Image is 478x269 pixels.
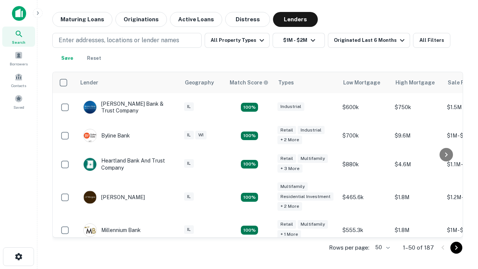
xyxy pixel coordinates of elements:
button: All Property Types [205,33,270,48]
div: Multifamily [298,220,328,229]
div: IL [184,131,194,139]
div: Byline Bank [83,129,130,142]
th: Capitalize uses an advanced AI algorithm to match your search with the best lender. The match sco... [225,72,274,93]
div: [PERSON_NAME] [83,191,145,204]
button: Lenders [273,12,318,27]
span: Search [12,39,25,45]
div: IL [184,102,194,111]
img: capitalize-icon.png [12,6,26,21]
div: + 2 more [277,202,302,211]
div: [PERSON_NAME] Bank & Trust Company [83,101,173,114]
span: Borrowers [10,61,28,67]
td: $700k [339,121,391,150]
button: Originations [115,12,167,27]
div: Capitalize uses an advanced AI algorithm to match your search with the best lender. The match sco... [230,78,269,87]
span: Contacts [11,83,26,89]
td: $1.8M [391,216,443,244]
a: Contacts [2,70,35,90]
button: Distress [225,12,270,27]
iframe: Chat Widget [441,209,478,245]
th: Types [274,72,339,93]
th: Lender [76,72,180,93]
button: All Filters [413,33,450,48]
div: Types [278,78,294,87]
button: Active Loans [170,12,222,27]
td: $4.6M [391,150,443,178]
div: Matching Properties: 16, hasApolloMatch: undefined [241,226,258,235]
a: Borrowers [2,48,35,68]
img: picture [84,101,96,114]
h6: Match Score [230,78,267,87]
img: picture [84,224,96,236]
div: Heartland Bank And Trust Company [83,157,173,171]
a: Search [2,27,35,47]
div: Multifamily [277,182,308,191]
img: picture [84,129,96,142]
div: Low Mortgage [343,78,380,87]
button: Go to next page [450,242,462,254]
div: Matching Properties: 18, hasApolloMatch: undefined [241,160,258,169]
img: picture [84,191,96,204]
div: Matching Properties: 27, hasApolloMatch: undefined [241,193,258,202]
div: High Mortgage [395,78,435,87]
button: Reset [82,51,106,66]
p: Enter addresses, locations or lender names [59,36,179,45]
div: Originated Last 6 Months [334,36,407,45]
div: + 2 more [277,136,302,144]
div: + 3 more [277,164,302,173]
td: $465.6k [339,179,391,216]
td: $9.6M [391,121,443,150]
th: High Mortgage [391,72,443,93]
div: Matching Properties: 20, hasApolloMatch: undefined [241,132,258,140]
div: Industrial [298,126,325,134]
p: Rows per page: [329,243,369,252]
img: picture [84,158,96,171]
p: 1–50 of 187 [403,243,434,252]
div: IL [184,159,194,168]
td: $555.3k [339,216,391,244]
div: IL [184,192,194,201]
div: Retail [277,154,296,163]
td: $1.8M [391,179,443,216]
div: Industrial [277,102,304,111]
div: 50 [372,242,391,253]
th: Geography [180,72,225,93]
td: $750k [391,93,443,121]
th: Low Mortgage [339,72,391,93]
button: $1M - $2M [273,33,325,48]
button: Enter addresses, locations or lender names [52,33,202,48]
div: Multifamily [298,154,328,163]
td: $880k [339,150,391,178]
div: Millennium Bank [83,223,141,237]
div: WI [195,131,207,139]
div: Retail [277,220,296,229]
td: $600k [339,93,391,121]
span: Saved [13,104,24,110]
div: IL [184,225,194,234]
div: Retail [277,126,296,134]
div: Matching Properties: 28, hasApolloMatch: undefined [241,103,258,112]
button: Maturing Loans [52,12,112,27]
div: Lender [80,78,98,87]
div: Residential Investment [277,192,333,201]
div: Geography [185,78,214,87]
button: Save your search to get updates of matches that match your search criteria. [55,51,79,66]
a: Saved [2,92,35,112]
div: + 1 more [277,230,301,239]
button: Originated Last 6 Months [328,33,410,48]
